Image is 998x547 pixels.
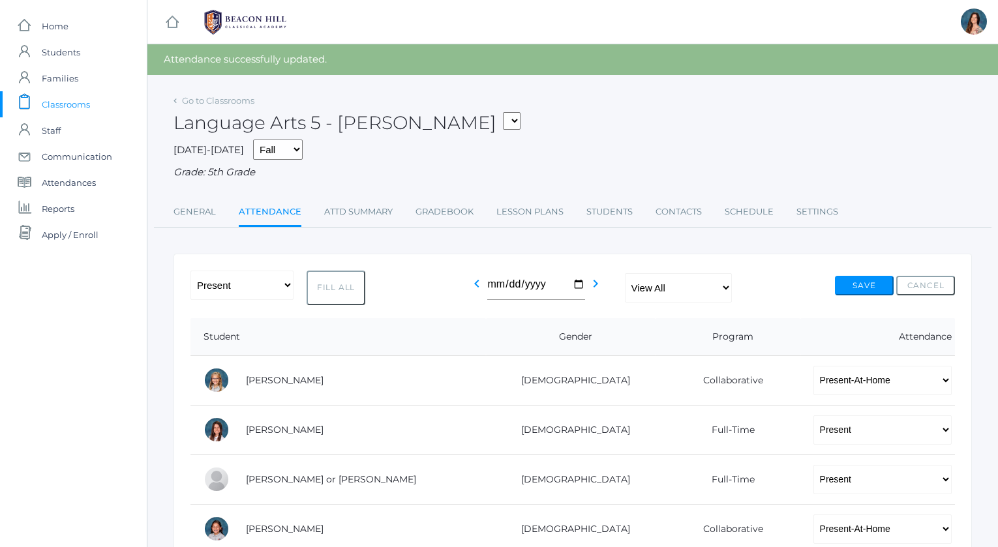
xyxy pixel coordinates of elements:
th: Attendance [800,318,955,356]
div: Grade: 5th Grade [174,165,972,180]
a: [PERSON_NAME] [246,523,324,535]
h2: Language Arts 5 - [PERSON_NAME] [174,113,521,133]
a: Schedule [725,199,774,225]
i: chevron_right [588,276,603,291]
a: Contacts [656,199,702,225]
span: Classrooms [42,91,90,117]
a: chevron_left [469,282,485,294]
span: Home [42,13,68,39]
td: [DEMOGRAPHIC_DATA] [486,405,656,454]
a: chevron_right [588,282,603,294]
span: [DATE]-[DATE] [174,143,244,156]
a: Attendance [239,199,301,227]
div: Thomas or Tom Cope [204,466,230,492]
div: Paige Albanese [204,367,230,393]
button: Fill All [307,271,365,305]
td: [DEMOGRAPHIC_DATA] [486,355,656,405]
td: [DEMOGRAPHIC_DATA] [486,454,656,504]
div: Attendance successfully updated. [147,44,998,75]
a: [PERSON_NAME] [246,374,324,386]
a: Settings [796,199,838,225]
span: Students [42,39,80,65]
i: chevron_left [469,276,485,291]
button: Save [835,276,894,295]
span: Attendances [42,170,96,196]
td: Collaborative [656,355,800,405]
th: Program [656,318,800,356]
td: Full-Time [656,405,800,454]
th: Gender [486,318,656,356]
img: 1_BHCALogos-05.png [196,6,294,38]
a: [PERSON_NAME] or [PERSON_NAME] [246,473,416,485]
th: Student [190,318,486,356]
span: Families [42,65,78,91]
a: [PERSON_NAME] [246,424,324,436]
a: Go to Classrooms [182,95,254,106]
a: Lesson Plans [496,199,564,225]
span: Reports [42,196,74,222]
td: Full-Time [656,454,800,504]
span: Communication [42,143,112,170]
div: Rebecca Salazar [961,8,987,35]
a: Attd Summary [324,199,393,225]
a: Gradebook [416,199,474,225]
span: Staff [42,117,61,143]
a: Students [586,199,633,225]
a: General [174,199,216,225]
div: Grace Carpenter [204,417,230,443]
span: Apply / Enroll [42,222,98,248]
div: Esperanza Ewing [204,516,230,542]
button: Cancel [896,276,955,295]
